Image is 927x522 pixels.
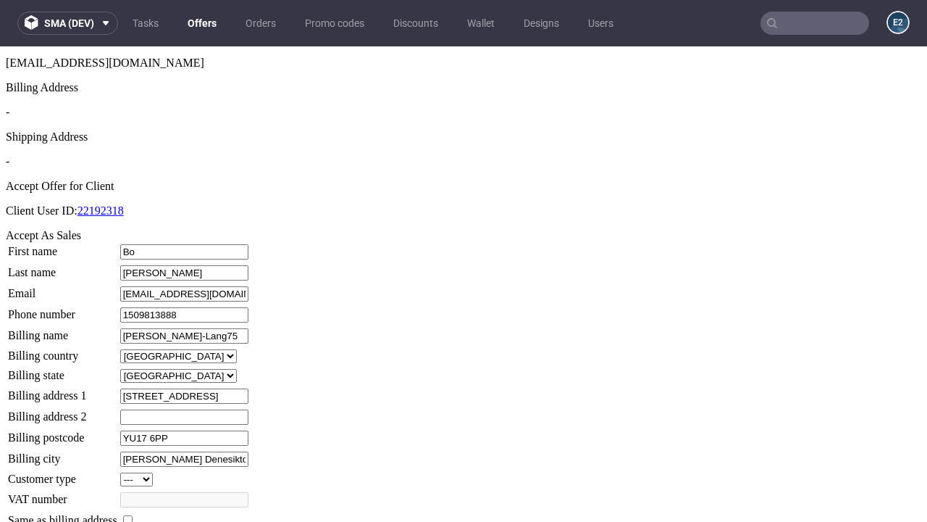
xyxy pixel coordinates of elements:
[77,158,124,170] a: 22192318
[385,12,447,35] a: Discounts
[6,10,204,22] span: [EMAIL_ADDRESS][DOMAIN_NAME]
[458,12,503,35] a: Wallet
[7,384,118,400] td: Billing postcode
[7,466,118,482] td: Same as billing address
[44,18,94,28] span: sma (dev)
[6,59,9,72] span: -
[7,362,118,379] td: Billing address 2
[888,12,908,33] figcaption: e2
[17,12,118,35] button: sma (dev)
[7,197,118,214] td: First name
[179,12,225,35] a: Offers
[237,12,285,35] a: Orders
[7,260,118,277] td: Phone number
[6,35,921,48] div: Billing Address
[7,322,118,337] td: Billing state
[7,218,118,235] td: Last name
[6,158,921,171] p: Client User ID:
[6,84,921,97] div: Shipping Address
[6,109,9,121] span: -
[124,12,167,35] a: Tasks
[6,133,921,146] div: Accept Offer for Client
[7,341,118,358] td: Billing address 1
[7,239,118,256] td: Email
[296,12,373,35] a: Promo codes
[579,12,622,35] a: Users
[7,302,118,318] td: Billing country
[515,12,568,35] a: Designs
[7,281,118,298] td: Billing name
[7,445,118,462] td: VAT number
[6,183,921,196] div: Accept As Sales
[7,405,118,421] td: Billing city
[7,426,118,441] td: Customer type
